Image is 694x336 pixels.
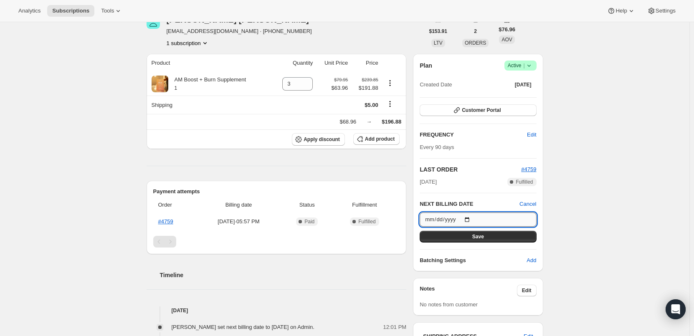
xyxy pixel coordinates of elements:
button: Add product [353,133,400,145]
div: Open Intercom Messenger [666,299,686,319]
span: $63.96 [332,84,348,92]
button: Subscriptions [47,5,94,17]
span: Add product [365,136,395,142]
span: Customer Portal [462,107,501,114]
small: $239.85 [362,77,378,82]
span: Fulfilled [516,179,533,185]
button: $153.91 [424,25,452,37]
span: Analytics [18,8,41,14]
a: #4759 [158,218,173,225]
button: Add [522,254,541,267]
span: $5.00 [365,102,378,108]
span: Fulfillment [334,201,395,209]
button: Apply discount [292,133,345,146]
button: Customer Portal [420,104,536,116]
th: Unit Price [315,54,350,72]
span: Billing date [198,201,280,209]
span: $76.96 [499,25,515,34]
span: Subscriptions [52,8,89,14]
th: Price [350,54,380,72]
span: Add [527,256,536,265]
span: Active [508,61,533,70]
span: 2 [474,28,477,35]
span: Apply discount [304,136,340,143]
th: Order [153,196,195,214]
button: 2 [469,25,482,37]
span: LTV [434,40,443,46]
h2: Plan [420,61,432,70]
span: [EMAIL_ADDRESS][DOMAIN_NAME] · [PHONE_NUMBER] [167,27,319,35]
button: Product actions [383,78,397,88]
th: Product [147,54,272,72]
div: AM Boost + Burn Supplement [168,76,246,92]
button: Product actions [167,39,209,47]
div: → [366,118,372,126]
h2: Payment attempts [153,187,400,196]
span: $191.88 [353,84,378,92]
span: Fulfilled [358,218,375,225]
span: $153.91 [429,28,447,35]
button: Edit [517,285,537,296]
span: | [523,62,524,69]
h2: FREQUENCY [420,131,527,139]
h2: NEXT BILLING DATE [420,200,519,208]
span: [PERSON_NAME] set next billing date to [DATE] on Admin. [172,324,314,330]
button: Help [602,5,640,17]
button: Save [420,231,536,243]
h4: [DATE] [147,306,407,315]
span: Martee Moseley [147,15,160,29]
button: Cancel [519,200,536,208]
span: Edit [522,287,532,294]
h3: Notes [420,285,517,296]
button: Tools [96,5,127,17]
a: #4759 [521,166,536,172]
th: Quantity [272,54,315,72]
h2: Timeline [160,271,407,279]
button: [DATE] [510,79,537,91]
h6: Batching Settings [420,256,527,265]
small: $79.95 [334,77,348,82]
span: Tools [101,8,114,14]
nav: Pagination [153,236,400,248]
span: No notes from customer [420,301,478,308]
span: Paid [304,218,314,225]
button: Analytics [13,5,46,17]
span: [DATE] · 05:57 PM [198,217,280,226]
span: ORDERS [465,40,486,46]
span: Status [285,201,329,209]
div: [PERSON_NAME] [PERSON_NAME] [167,15,319,24]
span: Help [615,8,627,14]
button: Settings [642,5,681,17]
th: Shipping [147,96,272,114]
span: Save [472,233,484,240]
span: $196.88 [382,119,401,125]
span: Created Date [420,81,452,89]
span: Every 90 days [420,144,454,150]
button: Shipping actions [383,99,397,109]
img: product img [152,76,168,92]
span: [DATE] [515,81,532,88]
h2: LAST ORDER [420,165,521,174]
span: AOV [502,37,512,43]
span: [DATE] [420,178,437,186]
button: #4759 [521,165,536,174]
div: $68.96 [339,118,356,126]
small: 1 [175,85,177,91]
span: Edit [527,131,536,139]
span: Settings [656,8,676,14]
span: 12:01 PM [383,323,407,331]
button: Edit [522,128,541,141]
